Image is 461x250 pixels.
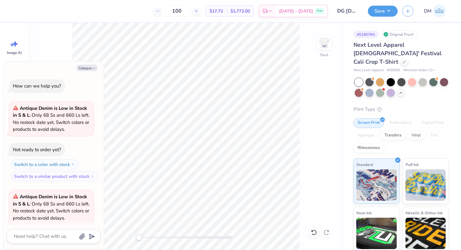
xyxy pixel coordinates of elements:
[353,106,448,113] div: Print Type
[387,68,400,73] span: # N5080
[11,171,98,181] button: Switch to a similar product with stock
[77,65,98,71] button: Collapse
[332,5,363,17] input: Untitled Design
[136,234,142,241] div: Accessibility label
[353,41,442,66] span: Next Level Apparel [DEMOGRAPHIC_DATA]' Festival Cali Crop T-Shirt
[279,8,313,14] span: [DATE] - [DATE]
[356,218,397,249] img: Neon Ink
[317,9,323,13] span: Free
[11,159,78,169] button: Switch to a color with stock
[382,30,417,38] div: Original Proof
[13,194,89,221] span: : Only 68 Ss and 660 Ls left. No restock date yet. Switch colors or products to avoid delays.
[421,5,448,17] a: DM
[368,6,398,17] button: Save
[427,131,442,140] div: Foil
[405,210,442,216] span: Metallic & Glitter Ink
[13,83,61,89] div: How can we help you?
[13,146,61,153] div: Not ready to order yet?
[386,118,416,128] div: Embroidery
[353,118,384,128] div: Screen Print
[424,8,432,15] span: DM
[71,162,75,166] img: Switch to a color with stock
[356,210,372,216] span: Neon Ink
[353,131,379,140] div: Applique
[405,161,419,168] span: Puff Ink
[13,105,89,133] span: : Only 68 Ss and 660 Ls left. No restock date yet. Switch colors or products to avoid delays.
[91,174,94,178] img: Switch to a similar product with stock
[318,36,331,49] img: Back
[405,218,446,249] img: Metallic & Glitter Ink
[403,68,435,73] span: Minimum Order: 12 +
[407,131,425,140] div: Vinyl
[356,161,373,168] span: Standard
[13,194,87,207] strong: Antique Denim is Low in Stock in S & L
[7,50,22,55] span: Image AI
[380,131,405,140] div: Transfers
[356,169,397,201] img: Standard
[353,68,384,73] span: Next Level Apparel
[405,169,446,201] img: Puff Ink
[353,30,379,38] div: # 518078A
[417,118,448,128] div: Digital Print
[320,52,328,58] div: Back
[353,143,384,153] div: Rhinestones
[165,5,189,17] input: – –
[209,8,223,14] span: $17.72
[230,8,250,14] span: $1,772.00
[13,105,87,119] strong: Antique Denim is Low in Stock in S & L
[433,5,446,17] img: Diana Malta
